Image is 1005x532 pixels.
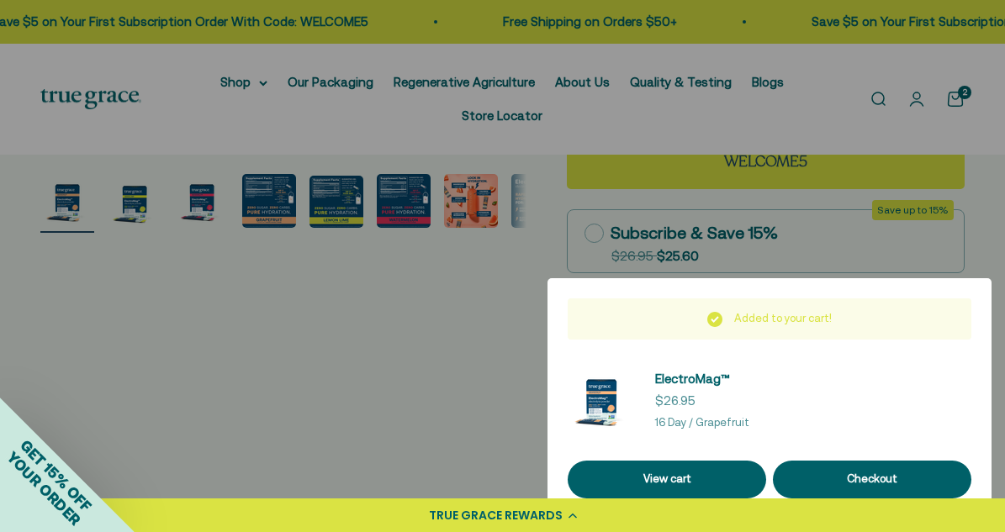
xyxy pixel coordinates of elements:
span: GET 15% OFF [17,436,95,514]
span: YOUR ORDER [3,448,84,529]
div: TRUE GRACE REWARDS [429,507,563,524]
img: ElectroMag™ [568,366,635,434]
div: Checkout [793,471,951,488]
p: 16 Day / Grapefruit [655,414,749,432]
div: Added to your cart! [568,298,971,340]
a: ElectroMag™ [655,369,730,389]
button: Checkout [773,461,971,498]
sale-price: $26.95 [655,391,696,411]
a: View cart [568,461,766,498]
